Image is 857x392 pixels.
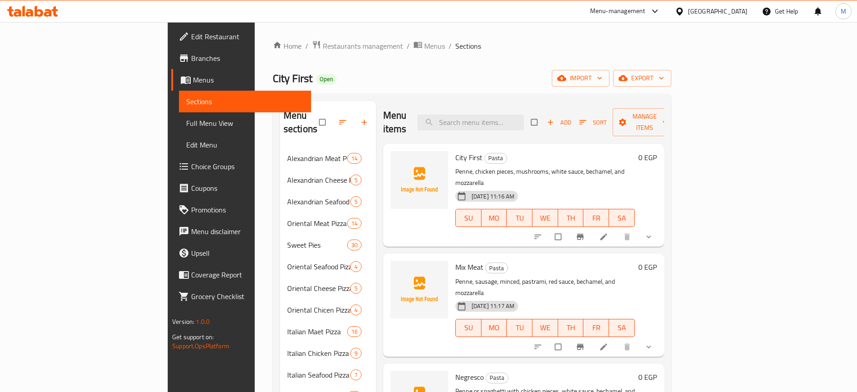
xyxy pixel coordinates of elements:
[617,337,639,357] button: delete
[449,41,452,51] li: /
[613,212,631,225] span: SA
[486,263,508,273] span: Pasta
[644,342,653,351] svg: Show Choices
[510,321,529,334] span: TU
[613,70,671,87] button: export
[348,241,361,249] span: 30
[620,73,664,84] span: export
[312,40,403,52] a: Restaurants management
[280,191,376,212] div: Alexandrian Seafood Pie5
[280,321,376,342] div: Italian Maet Pizza16
[638,151,657,164] h6: 0 EGP
[193,74,303,85] span: Menus
[417,115,524,130] input: search
[455,166,635,189] p: Penne, chicken pieces, mushrooms, white sauce, bechamel, and mozzarella
[280,342,376,364] div: Italian Chicken Pizza9
[407,41,410,51] li: /
[481,319,507,337] button: MO
[287,283,350,294] div: Oriental Cheese Pizza
[191,53,303,64] span: Branches
[455,260,483,274] span: Mix Meat
[644,232,653,241] svg: Show Choices
[485,212,504,225] span: MO
[638,371,657,383] h6: 0 EGP
[510,212,529,225] span: TU
[587,321,605,334] span: FR
[620,111,669,134] span: Manage items
[179,91,311,112] a: Sections
[350,175,362,185] div: items
[532,319,558,337] button: WE
[179,112,311,134] a: Full Menu View
[171,26,311,47] a: Edit Restaurant
[350,283,362,294] div: items
[351,263,361,271] span: 4
[171,69,311,91] a: Menus
[613,108,677,136] button: Manage items
[171,242,311,264] a: Upsell
[485,321,504,334] span: MO
[599,342,610,351] a: Edit menu item
[351,349,361,358] span: 9
[545,115,573,129] span: Add item
[186,139,303,150] span: Edit Menu
[171,286,311,307] a: Grocery Checklist
[171,177,311,199] a: Coupons
[639,337,660,357] button: show more
[559,73,602,84] span: import
[617,227,639,247] button: delete
[599,232,610,241] a: Edit menu item
[455,370,484,384] span: Negresco
[196,316,210,327] span: 1.0.0
[287,348,350,359] span: Italian Chicken Pizza
[280,148,376,169] div: Alexandrian Meat Pie14
[455,319,481,337] button: SU
[485,263,508,273] div: Pasta
[485,153,507,163] span: Pasta
[350,369,362,380] div: items
[287,261,350,272] span: Oriental Seafood Pizza
[638,261,657,273] h6: 0 EGP
[579,117,607,128] span: Sort
[273,40,671,52] nav: breadcrumb
[550,228,568,245] span: Select to update
[507,319,532,337] button: TU
[688,6,747,16] div: [GEOGRAPHIC_DATA]
[562,321,580,334] span: TH
[191,204,303,215] span: Promotions
[172,316,194,327] span: Version:
[172,331,214,343] span: Get support on:
[552,70,610,87] button: import
[570,227,592,247] button: Branch-specific-item
[280,299,376,321] div: Oriental Chicen Pizza4
[171,199,311,221] a: Promotions
[570,337,592,357] button: Branch-specific-item
[191,161,303,172] span: Choice Groups
[583,319,609,337] button: FR
[351,176,361,184] span: 5
[468,302,518,310] span: [DATE] 11:17 AM
[191,183,303,194] span: Coupons
[481,209,507,227] button: MO
[350,196,362,207] div: items
[536,212,555,225] span: WE
[348,327,361,336] span: 16
[583,209,609,227] button: FR
[347,153,362,164] div: items
[350,304,362,315] div: items
[507,209,532,227] button: TU
[550,338,568,355] span: Select to update
[316,74,337,85] div: Open
[351,306,361,314] span: 4
[280,277,376,299] div: Oriental Cheese Pizza5
[186,118,303,129] span: Full Menu View
[347,218,362,229] div: items
[545,115,573,129] button: Add
[613,321,631,334] span: SA
[316,75,337,83] span: Open
[191,248,303,258] span: Upsell
[191,31,303,42] span: Edit Restaurant
[455,41,481,51] span: Sections
[350,348,362,359] div: items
